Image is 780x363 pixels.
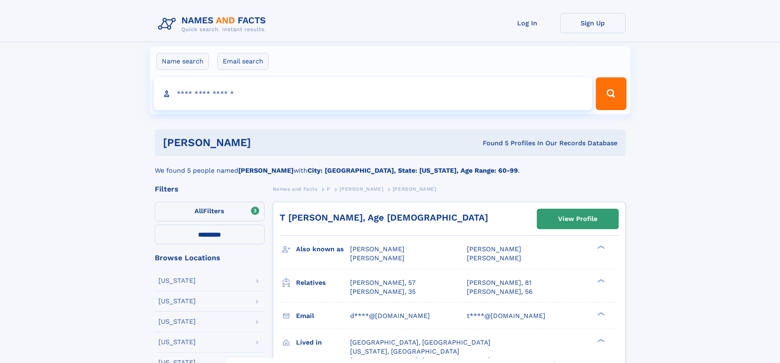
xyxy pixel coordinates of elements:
[155,13,273,35] img: Logo Names and Facts
[217,53,269,70] label: Email search
[155,185,265,193] div: Filters
[296,242,350,256] h3: Also known as
[327,186,330,192] span: P
[350,347,459,355] span: [US_STATE], [GEOGRAPHIC_DATA]
[296,276,350,290] h3: Relatives
[155,202,265,221] label: Filters
[467,245,521,253] span: [PERSON_NAME]
[296,336,350,349] h3: Lived in
[339,184,383,194] a: [PERSON_NAME]
[595,245,605,250] div: ❯
[194,207,203,215] span: All
[154,77,592,110] input: search input
[273,184,318,194] a: Names and Facts
[467,287,533,296] a: [PERSON_NAME], 56
[238,167,294,174] b: [PERSON_NAME]
[350,338,491,346] span: [GEOGRAPHIC_DATA], [GEOGRAPHIC_DATA]
[280,212,488,223] a: T [PERSON_NAME], Age [DEMOGRAPHIC_DATA]
[467,254,521,262] span: [PERSON_NAME]
[393,186,436,192] span: [PERSON_NAME]
[350,278,416,287] a: [PERSON_NAME], 57
[158,277,196,284] div: [US_STATE]
[327,184,330,194] a: P
[350,254,405,262] span: [PERSON_NAME]
[595,278,605,283] div: ❯
[155,254,265,262] div: Browse Locations
[537,209,618,229] a: View Profile
[155,156,626,176] div: We found 5 people named with .
[467,278,531,287] a: [PERSON_NAME], 81
[156,53,209,70] label: Name search
[595,338,605,343] div: ❯
[350,245,405,253] span: [PERSON_NAME]
[367,139,617,148] div: Found 5 Profiles In Our Records Database
[163,138,367,148] h1: [PERSON_NAME]
[158,298,196,304] div: [US_STATE]
[595,311,605,316] div: ❯
[560,13,626,33] a: Sign Up
[596,77,626,110] button: Search Button
[307,167,518,174] b: City: [GEOGRAPHIC_DATA], State: [US_STATE], Age Range: 60-99
[558,210,597,228] div: View Profile
[158,318,196,325] div: [US_STATE]
[495,13,560,33] a: Log In
[158,339,196,345] div: [US_STATE]
[339,186,383,192] span: [PERSON_NAME]
[350,287,416,296] a: [PERSON_NAME], 35
[296,309,350,323] h3: Email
